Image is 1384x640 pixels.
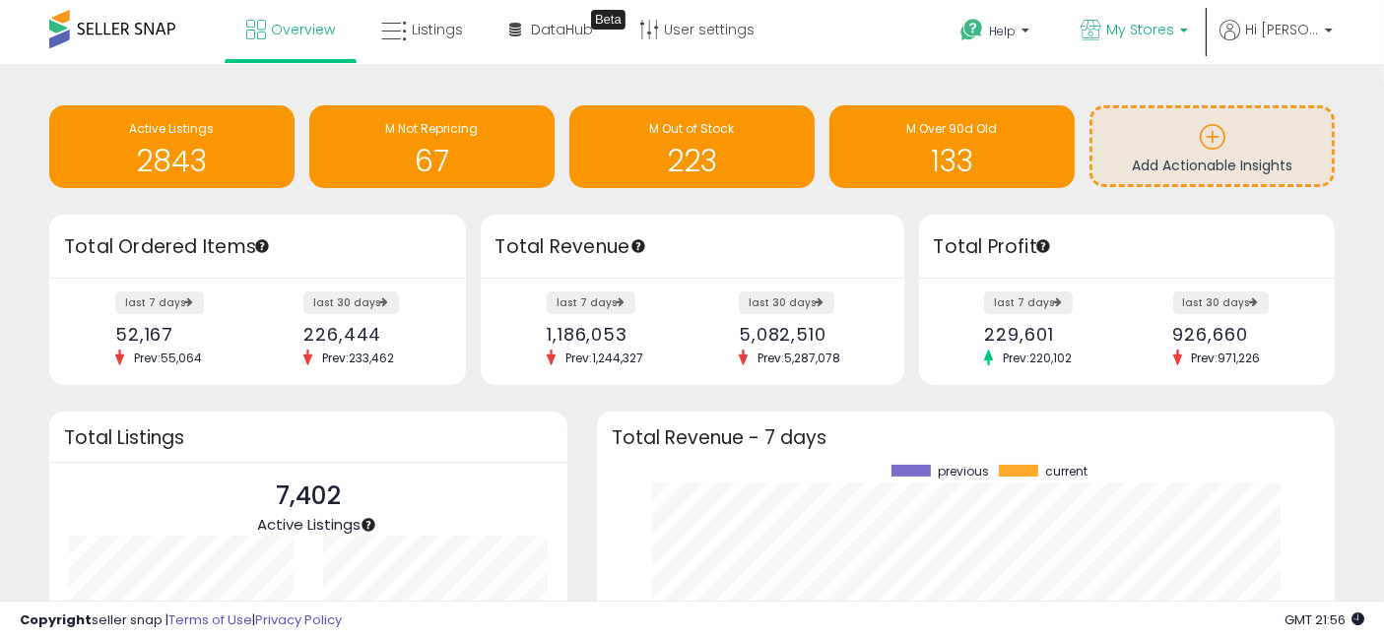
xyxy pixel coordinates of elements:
[255,610,342,629] a: Privacy Policy
[309,105,555,188] a: M Not Repricing 67
[20,611,342,630] div: seller snap | |
[1182,350,1271,366] span: Prev: 971,226
[495,233,890,261] h3: Total Revenue
[531,20,593,39] span: DataHub
[989,23,1016,39] span: Help
[579,145,805,177] h1: 223
[319,145,545,177] h1: 67
[412,20,463,39] span: Listings
[591,10,626,30] div: Tooltip anchor
[386,120,479,137] span: M Not Repricing
[547,324,678,345] div: 1,186,053
[124,350,212,366] span: Prev: 55,064
[360,516,377,534] div: Tooltip anchor
[569,105,815,188] a: M Out of Stock 223
[984,324,1111,345] div: 229,601
[547,291,635,314] label: last 7 days
[257,478,361,515] p: 7,402
[959,18,984,42] i: Get Help
[938,465,989,479] span: previous
[168,610,252,629] a: Terms of Use
[271,20,335,39] span: Overview
[59,145,285,177] h1: 2843
[612,430,1320,445] h3: Total Revenue - 7 days
[839,145,1065,177] h1: 133
[312,350,404,366] span: Prev: 233,462
[115,291,204,314] label: last 7 days
[1219,20,1333,64] a: Hi [PERSON_NAME]
[303,291,399,314] label: last 30 days
[1034,237,1052,255] div: Tooltip anchor
[934,233,1321,261] h3: Total Profit
[1245,20,1319,39] span: Hi [PERSON_NAME]
[829,105,1075,188] a: M Over 90d Old 133
[1106,20,1174,39] span: My Stores
[984,291,1073,314] label: last 7 days
[257,514,361,535] span: Active Listings
[945,3,1049,64] a: Help
[303,324,430,345] div: 226,444
[1045,465,1087,479] span: current
[130,120,215,137] span: Active Listings
[1173,291,1269,314] label: last 30 days
[1285,610,1364,629] span: 2025-09-11 21:56 GMT
[20,610,92,629] strong: Copyright
[64,430,553,445] h3: Total Listings
[907,120,998,137] span: M Over 90d Old
[993,350,1082,366] span: Prev: 220,102
[1173,324,1300,345] div: 926,660
[739,291,834,314] label: last 30 days
[650,120,735,137] span: M Out of Stock
[748,350,850,366] span: Prev: 5,287,078
[49,105,295,188] a: Active Listings 2843
[629,237,647,255] div: Tooltip anchor
[739,324,870,345] div: 5,082,510
[1132,156,1292,175] span: Add Actionable Insights
[253,237,271,255] div: Tooltip anchor
[64,233,451,261] h3: Total Ordered Items
[556,350,653,366] span: Prev: 1,244,327
[1092,108,1332,184] a: Add Actionable Insights
[115,324,242,345] div: 52,167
